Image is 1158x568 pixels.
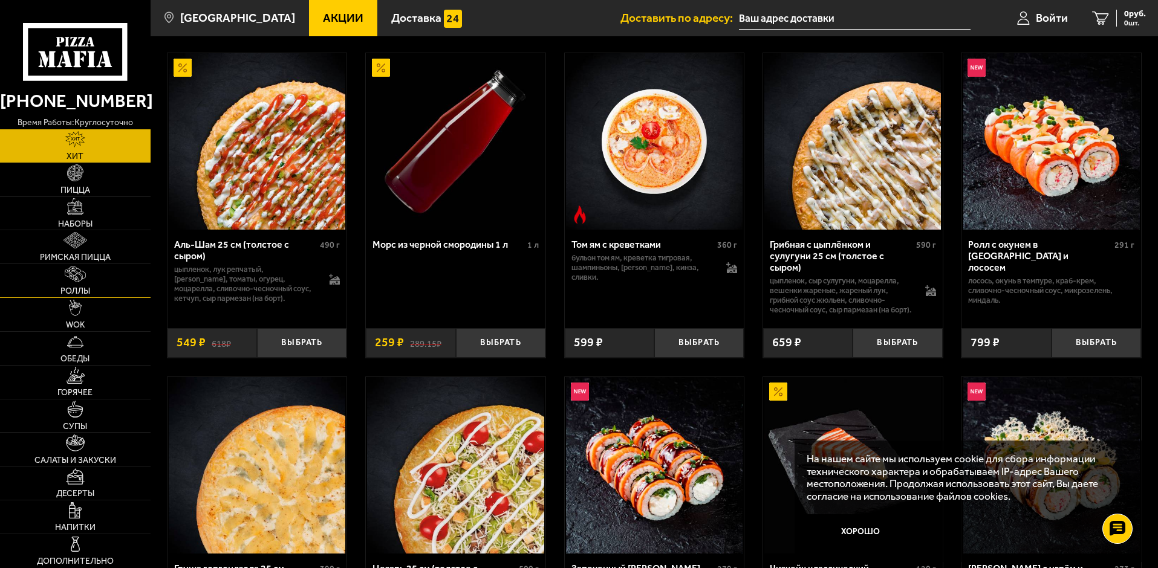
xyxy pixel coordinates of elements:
a: Острое блюдоТом ям с креветками [565,53,744,230]
span: 360 г [717,240,737,250]
img: Цезарь 25 см (толстое с сыром) [367,377,544,553]
a: Грибная с цыплёнком и сулугуни 25 см (толстое с сыром) [763,53,943,230]
span: 599 ₽ [574,337,603,349]
p: бульон том ям, креветка тигровая, шампиньоны, [PERSON_NAME], кинза, сливки. [571,253,715,282]
span: Десерты [56,489,94,498]
a: АкционныйЧизкейк классический [763,377,943,553]
input: Ваш адрес доставки [739,7,971,30]
button: Выбрать [853,328,942,358]
span: 291 г [1114,240,1134,250]
img: Акционный [174,59,192,77]
span: 549 ₽ [177,337,206,349]
img: Акционный [769,382,787,401]
img: Аль-Шам 25 см (толстое с сыром) [169,53,345,230]
img: Акционный [372,59,390,77]
span: Войти [1036,12,1068,24]
a: Цезарь 25 см (толстое с сыром) [366,377,545,553]
img: Морс из черной смородины 1 л [367,53,544,230]
div: Том ям с креветками [571,239,715,250]
p: цыпленок, лук репчатый, [PERSON_NAME], томаты, огурец, моцарелла, сливочно-чесночный соус, кетчуп... [174,265,317,303]
span: 659 ₽ [772,337,801,349]
span: Горячее [57,389,93,397]
img: Том ям с креветками [566,53,743,230]
button: Выбрать [257,328,346,358]
img: Новинка [571,382,589,401]
span: Напитки [55,523,96,532]
img: Грибная с цыплёнком и сулугуни 25 см (толстое с сыром) [764,53,941,230]
span: Доставка [391,12,441,24]
p: лосось, окунь в темпуре, краб-крем, сливочно-чесночный соус, микрозелень, миндаль. [968,276,1134,305]
img: Острое блюдо [571,205,589,224]
span: Роллы [60,287,90,295]
a: НовинкаЗапеченный ролл Гурмэ с лососем и угрём [565,377,744,553]
span: [GEOGRAPHIC_DATA] [180,12,295,24]
a: НовинкаРолл Калипсо с угрём и креветкой [961,377,1141,553]
div: Грибная с цыплёнком и сулугуни 25 см (толстое с сыром) [770,239,913,273]
a: АкционныйМорс из черной смородины 1 л [366,53,545,230]
p: цыпленок, сыр сулугуни, моцарелла, вешенки жареные, жареный лук, грибной соус Жюльен, сливочно-че... [770,276,913,315]
a: АкционныйАль-Шам 25 см (толстое с сыром) [168,53,347,230]
img: Новинка [968,59,986,77]
div: Ролл с окунем в [GEOGRAPHIC_DATA] и лососем [968,239,1111,273]
img: Ролл с окунем в темпуре и лососем [963,53,1140,230]
span: Дополнительно [37,557,114,566]
span: Наборы [58,220,93,228]
s: 289.15 ₽ [410,337,441,349]
span: 590 г [916,240,936,250]
button: Выбрать [456,328,545,358]
span: 799 ₽ [971,337,1000,349]
div: Аль-Шам 25 см (толстое с сыром) [174,239,317,262]
button: Хорошо [807,514,916,550]
img: 15daf4d41897b9f0e9f617042186c801.svg [444,10,462,28]
span: 490 г [320,240,340,250]
span: 0 шт. [1124,19,1146,27]
span: Пицца [60,186,90,195]
div: Морс из черной смородины 1 л [372,239,524,250]
span: Хит [67,152,83,161]
span: 259 ₽ [375,337,404,349]
img: Чизкейк классический [764,377,941,553]
span: Салаты и закуски [34,456,116,465]
span: Доставить по адресу: [620,12,739,24]
button: Выбрать [1052,328,1141,358]
span: Обеды [60,355,89,363]
a: Груша горгондзола 25 см (толстое с сыром) [168,377,347,553]
a: НовинкаРолл с окунем в темпуре и лососем [961,53,1141,230]
button: Выбрать [654,328,744,358]
span: 0 руб. [1124,10,1146,18]
p: На нашем сайте мы используем cookie для сбора информации технического характера и обрабатываем IP... [807,453,1123,503]
span: Акции [323,12,363,24]
span: Супы [63,422,87,431]
img: Груша горгондзола 25 см (толстое с сыром) [169,377,345,553]
span: 1 л [527,240,539,250]
img: Новинка [968,382,986,401]
span: WOK [66,321,85,329]
img: Запеченный ролл Гурмэ с лососем и угрём [566,377,743,553]
s: 618 ₽ [212,337,231,349]
span: Римская пицца [40,253,111,262]
img: Ролл Калипсо с угрём и креветкой [963,377,1140,553]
